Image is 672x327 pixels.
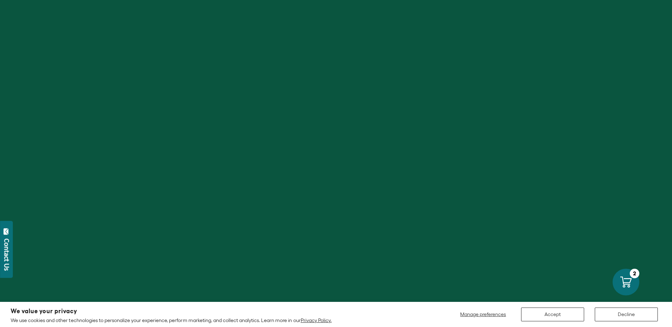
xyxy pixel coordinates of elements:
[301,317,332,323] a: Privacy Policy.
[595,308,658,321] button: Decline
[456,308,510,321] button: Manage preferences
[460,311,506,317] span: Manage preferences
[11,317,332,323] p: We use cookies and other technologies to personalize your experience, perform marketing, and coll...
[630,269,639,278] div: 2
[11,308,332,314] h2: We value your privacy
[3,239,10,271] div: Contact Us
[521,308,584,321] button: Accept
